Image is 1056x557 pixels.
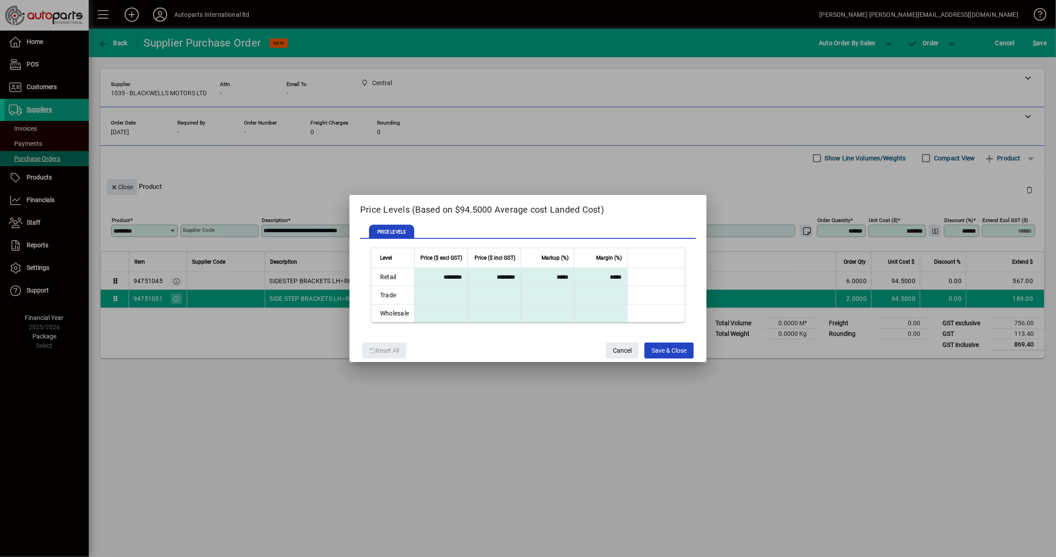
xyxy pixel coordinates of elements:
[371,304,414,322] td: Wholesale
[606,343,639,358] button: Cancel
[380,253,392,263] span: Level
[613,343,632,358] span: Cancel
[371,286,414,304] td: Trade
[349,195,707,221] h2: Price Levels (Based on $94.5000 Average cost Landed Cost)
[644,343,694,358] button: Save & Close
[420,253,462,263] span: Price ($ excl GST)
[542,253,569,263] span: Markup (%)
[369,225,414,239] span: PRICE LEVELS
[652,343,687,358] span: Save & Close
[475,253,515,263] span: Price ($ incl GST)
[596,253,622,263] span: Margin (%)
[371,268,414,286] td: Retail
